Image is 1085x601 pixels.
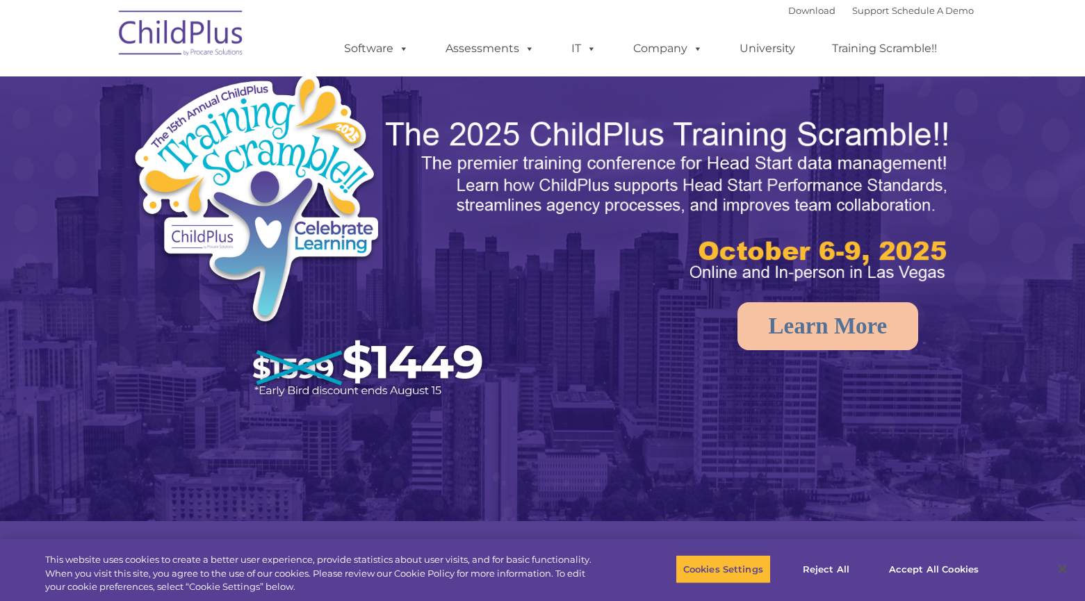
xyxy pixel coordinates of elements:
a: IT [557,35,610,63]
a: Schedule A Demo [892,5,974,16]
div: This website uses cookies to create a better user experience, provide statistics about user visit... [45,553,597,594]
a: Download [788,5,835,16]
a: Training Scramble!! [818,35,951,63]
button: Accept All Cookies [881,554,986,584]
a: Support [852,5,889,16]
font: | [788,5,974,16]
a: Software [330,35,423,63]
a: Company [619,35,717,63]
a: Learn More [737,302,919,350]
button: Close [1047,554,1078,584]
a: University [726,35,809,63]
a: Assessments [432,35,548,63]
button: Cookies Settings [676,554,771,584]
img: ChildPlus by Procare Solutions [112,1,251,70]
button: Reject All [783,554,870,584]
